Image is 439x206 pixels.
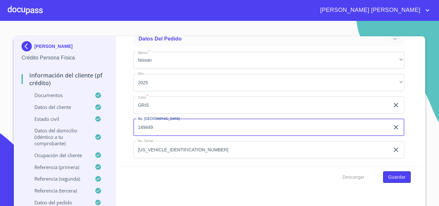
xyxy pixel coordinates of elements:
[22,104,95,110] p: Datos del cliente
[22,92,95,98] p: Documentos
[34,44,73,49] p: [PERSON_NAME]
[22,54,108,62] p: Crédito Persona Física
[388,173,406,181] span: Guardar
[315,5,431,15] button: account of current user
[133,74,404,91] div: 2025
[22,175,95,182] p: Referencia (segunda)
[133,31,404,47] div: Datos del pedido
[22,71,108,87] p: Información del cliente (PF crédito)
[392,146,400,154] button: clear input
[22,116,95,122] p: Estado Civil
[383,171,411,183] button: Guardar
[340,171,367,183] button: Descargar
[22,152,95,158] p: Ocupación del Cliente
[315,5,424,15] span: [PERSON_NAME] [PERSON_NAME]
[22,199,95,206] p: Datos del pedido
[22,41,108,54] div: [PERSON_NAME]
[139,36,182,41] span: Datos del pedido
[22,187,95,194] p: Referencia (tercera)
[22,164,95,170] p: Referencia (primera)
[22,41,34,51] img: Docupass spot blue
[22,127,95,147] p: Datos del domicilio (idéntico a tu comprobante)
[133,52,404,69] div: Nissan
[343,173,364,181] span: Descargar
[392,101,400,109] button: clear input
[392,123,400,131] button: clear input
